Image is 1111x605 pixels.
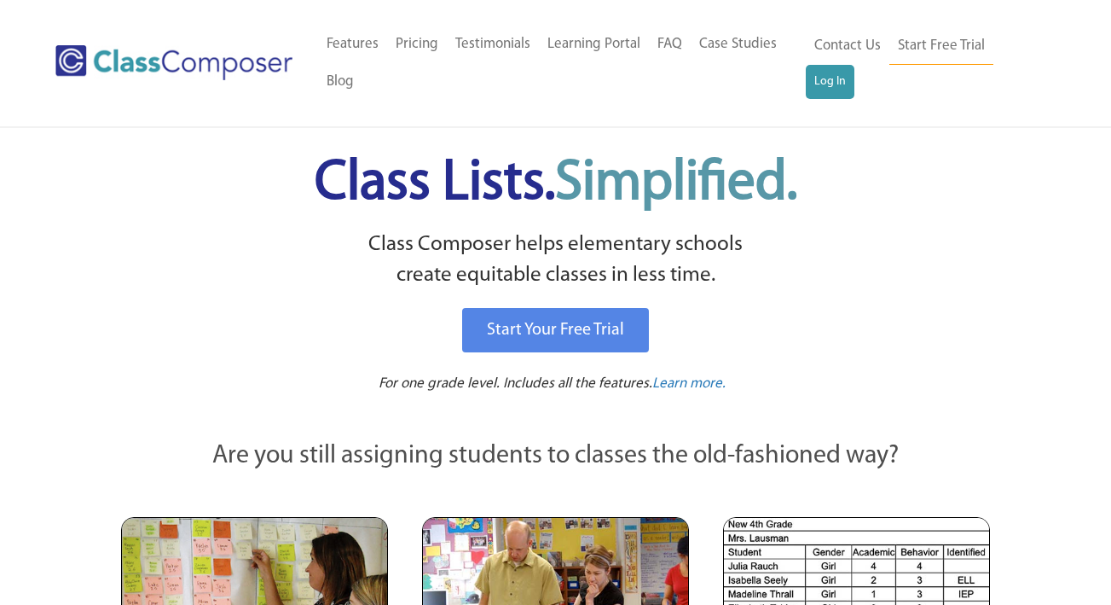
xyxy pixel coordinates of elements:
[652,374,726,395] a: Learn more.
[806,65,854,99] a: Log In
[55,45,292,80] img: Class Composer
[652,376,726,391] span: Learn more.
[539,26,649,63] a: Learning Portal
[318,63,362,101] a: Blog
[119,230,993,292] p: Class Composer helps elementary schools create equitable classes in less time.
[387,26,447,63] a: Pricing
[121,438,991,475] p: Are you still assigning students to classes the old-fashioned way?
[649,26,691,63] a: FAQ
[315,156,797,212] span: Class Lists.
[806,27,889,65] a: Contact Us
[889,27,993,66] a: Start Free Trial
[318,26,387,63] a: Features
[806,27,1043,99] nav: Header Menu
[447,26,539,63] a: Testimonials
[318,26,805,101] nav: Header Menu
[555,156,797,212] span: Simplified.
[462,308,649,352] a: Start Your Free Trial
[379,376,652,391] span: For one grade level. Includes all the features.
[691,26,785,63] a: Case Studies
[487,322,624,339] span: Start Your Free Trial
